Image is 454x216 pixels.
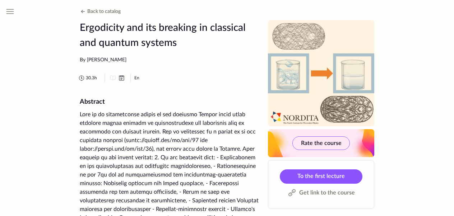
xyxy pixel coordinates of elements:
[80,98,259,106] h2: Abstract
[80,57,259,64] div: By [PERSON_NAME]
[80,20,259,50] h1: Ergodicity and its breaking in classical and quantum systems
[299,188,355,197] span: Get link to the course
[79,7,121,16] button: Back to catalog
[292,136,350,150] button: Rate the course
[280,187,362,199] button: Get link to the course
[86,75,97,81] span: 30.3 h
[134,76,139,80] abbr: English
[297,173,345,179] span: To the first lecture
[87,9,121,14] span: Back to catalog
[280,169,362,184] a: To the first lecture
